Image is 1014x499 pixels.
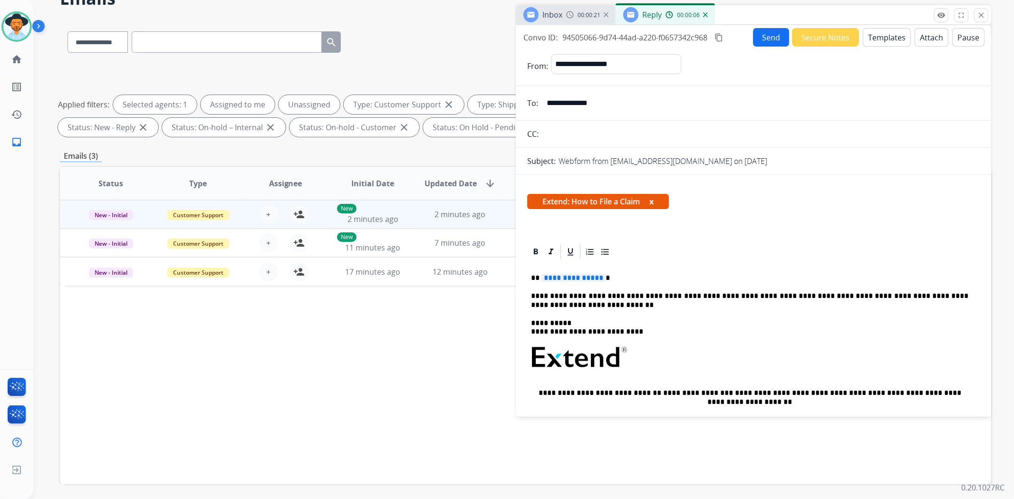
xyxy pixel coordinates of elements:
[677,11,700,19] span: 00:00:06
[162,118,286,137] div: Status: On-hold – Internal
[265,122,276,133] mat-icon: close
[527,128,539,140] p: CC:
[715,33,723,42] mat-icon: content_copy
[326,37,337,48] mat-icon: search
[259,262,278,281] button: +
[279,95,340,114] div: Unassigned
[559,155,767,167] p: Webform from [EMAIL_ADDRESS][DOMAIN_NAME] on [DATE]
[425,178,477,189] span: Updated Date
[290,118,419,137] div: Status: On-hold - Customer
[337,204,357,213] p: New
[523,32,558,43] p: Convo ID:
[961,482,1004,493] p: 0.20.1027RC
[11,81,22,93] mat-icon: list_alt
[266,266,270,278] span: +
[863,28,911,47] button: Templates
[527,97,538,109] p: To:
[562,32,707,43] span: 94505066-9d74-44ad-a220-f0657342c968
[58,118,158,137] div: Status: New - Reply
[937,11,946,19] mat-icon: remove_red_eye
[269,178,302,189] span: Assignee
[529,245,543,259] div: Bold
[11,109,22,120] mat-icon: history
[60,150,102,162] p: Emails (3)
[977,11,985,19] mat-icon: close
[259,233,278,252] button: +
[89,239,133,249] span: New - Initial
[527,194,669,209] span: Extend: How to File a Claim
[266,237,270,249] span: +
[398,122,410,133] mat-icon: close
[915,28,948,47] button: Attach
[443,99,454,110] mat-icon: close
[58,99,109,110] p: Applied filters:
[89,210,133,220] span: New - Initial
[649,196,654,207] button: x
[89,268,133,278] span: New - Initial
[544,245,558,259] div: Italic
[527,60,548,72] p: From:
[167,268,229,278] span: Customer Support
[259,205,278,224] button: +
[348,214,398,224] span: 2 minutes ago
[527,155,556,167] p: Subject:
[435,209,485,220] span: 2 minutes ago
[423,118,568,137] div: Status: On Hold - Pending Parts
[435,238,485,248] span: 7 minutes ago
[642,10,662,20] span: Reply
[542,10,562,20] span: Inbox
[351,178,394,189] span: Initial Date
[293,209,305,220] mat-icon: person_add
[792,28,859,47] button: Secure Notes
[337,232,357,242] p: New
[167,239,229,249] span: Customer Support
[201,95,275,114] div: Assigned to me
[345,242,400,253] span: 11 minutes ago
[957,11,966,19] mat-icon: fullscreen
[484,178,496,189] mat-icon: arrow_downward
[583,245,597,259] div: Ordered List
[3,13,30,40] img: avatar
[293,266,305,278] mat-icon: person_add
[189,178,207,189] span: Type
[98,178,123,189] span: Status
[113,95,197,114] div: Selected agents: 1
[433,267,488,277] span: 12 minutes ago
[293,237,305,249] mat-icon: person_add
[137,122,149,133] mat-icon: close
[266,209,270,220] span: +
[952,28,985,47] button: Pause
[563,245,578,259] div: Underline
[11,136,22,148] mat-icon: inbox
[167,210,229,220] span: Customer Support
[11,54,22,65] mat-icon: home
[344,95,464,114] div: Type: Customer Support
[598,245,612,259] div: Bullet List
[753,28,789,47] button: Send
[345,267,400,277] span: 17 minutes ago
[468,95,592,114] div: Type: Shipping Protection
[578,11,600,19] span: 00:00:21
